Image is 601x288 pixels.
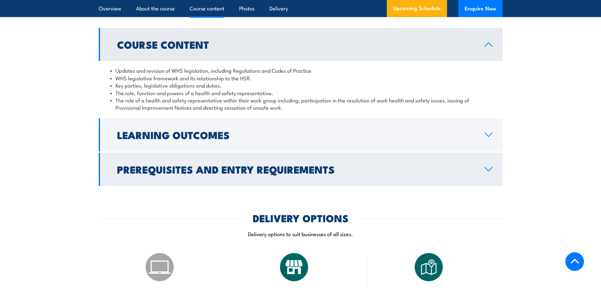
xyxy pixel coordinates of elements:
[253,213,349,222] h2: DELIVERY OPTIONS
[110,74,491,82] li: WHS legislative framework and its relationship to the HSR.
[99,230,503,237] p: Delivery options to suit businesses of all sizes.
[99,118,503,151] a: Learning Outcomes
[110,96,491,111] li: The role of a health and safety representative within their work group including, participation i...
[117,40,474,49] h2: Course Content
[110,89,491,96] li: The role, function and powers of a health and safety representative.
[99,28,503,61] a: Course Content
[110,82,491,89] li: Key parties, legislative obligations and duties.
[99,153,503,186] a: Prerequisites and Entry Requirements
[117,165,474,174] h2: Prerequisites and Entry Requirements
[110,67,491,74] li: Updates and revision of WHS legislation, including Regulations and Codes of Practice
[117,130,474,139] h2: Learning Outcomes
